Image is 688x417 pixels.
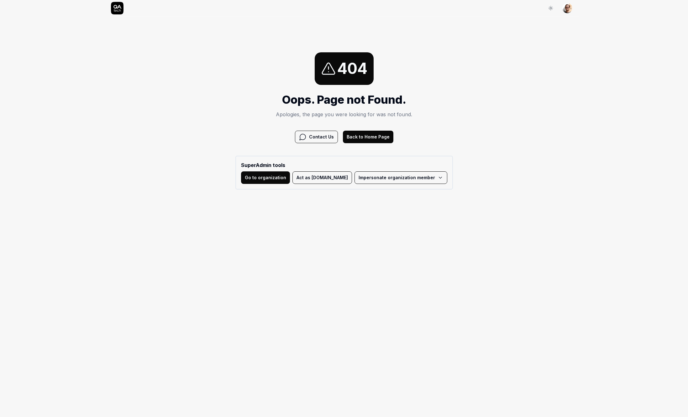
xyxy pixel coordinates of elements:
button: Contact Us [295,131,338,143]
button: Impersonate organization member [355,171,447,184]
b: SuperAdmin tools [241,161,447,169]
img: 704fe57e-bae9-4a0d-8bcb-c4203d9f0bb2.jpeg [562,3,572,13]
span: 404 [337,57,367,80]
h1: Oops. Page not Found. [235,91,453,108]
button: Go to organization [241,171,290,184]
button: Back to Home Page [343,131,393,143]
button: Act as [DOMAIN_NAME] [292,171,352,184]
p: Apologies, the page you were looking for was not found. [235,111,453,118]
